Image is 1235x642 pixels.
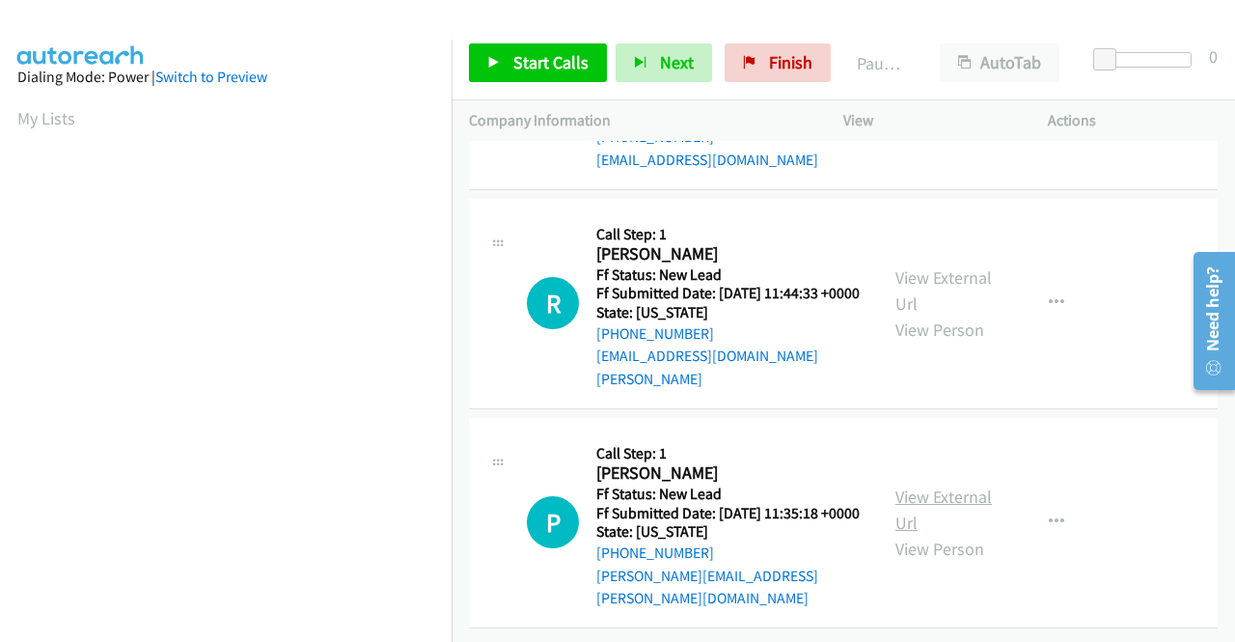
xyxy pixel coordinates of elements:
div: 0 [1209,43,1218,70]
h5: Call Step: 1 [596,225,861,244]
a: Switch to Preview [155,68,267,86]
div: Delay between calls (in seconds) [1103,52,1192,68]
a: Finish [725,43,831,82]
h5: Ff Submitted Date: [DATE] 11:44:33 +0000 [596,284,861,303]
a: View Person [895,538,984,560]
span: Next [660,51,694,73]
a: My Lists [17,107,75,129]
div: The call is yet to be attempted [527,496,579,548]
h1: P [527,496,579,548]
a: [EMAIL_ADDRESS][DOMAIN_NAME] [596,151,818,169]
h2: [PERSON_NAME] [596,243,854,265]
a: View External Url [895,266,992,315]
a: [EMAIL_ADDRESS][DOMAIN_NAME][PERSON_NAME] [596,347,818,388]
p: Paused [857,50,905,76]
a: Start Calls [469,43,607,82]
h5: Call Step: 1 [596,444,861,463]
p: View [843,109,1013,132]
h2: [PERSON_NAME] [596,462,854,485]
p: Company Information [469,109,809,132]
p: Actions [1048,109,1218,132]
iframe: Resource Center [1180,244,1235,398]
div: Dialing Mode: Power | [17,66,434,89]
button: Next [616,43,712,82]
span: Start Calls [513,51,589,73]
h5: Ff Status: New Lead [596,265,861,285]
a: [PERSON_NAME][EMAIL_ADDRESS][PERSON_NAME][DOMAIN_NAME] [596,567,818,608]
h5: State: [US_STATE] [596,522,861,542]
button: AutoTab [940,43,1059,82]
div: The call is yet to be attempted [527,277,579,329]
a: [PHONE_NUMBER] [596,324,714,343]
a: View Person [895,319,984,341]
h5: Ff Status: New Lead [596,485,861,504]
a: [PHONE_NUMBER] [596,544,714,562]
h1: R [527,277,579,329]
h5: State: [US_STATE] [596,303,861,322]
h5: Ff Submitted Date: [DATE] 11:35:18 +0000 [596,504,861,523]
span: Finish [769,51,812,73]
a: View External Url [895,486,992,534]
